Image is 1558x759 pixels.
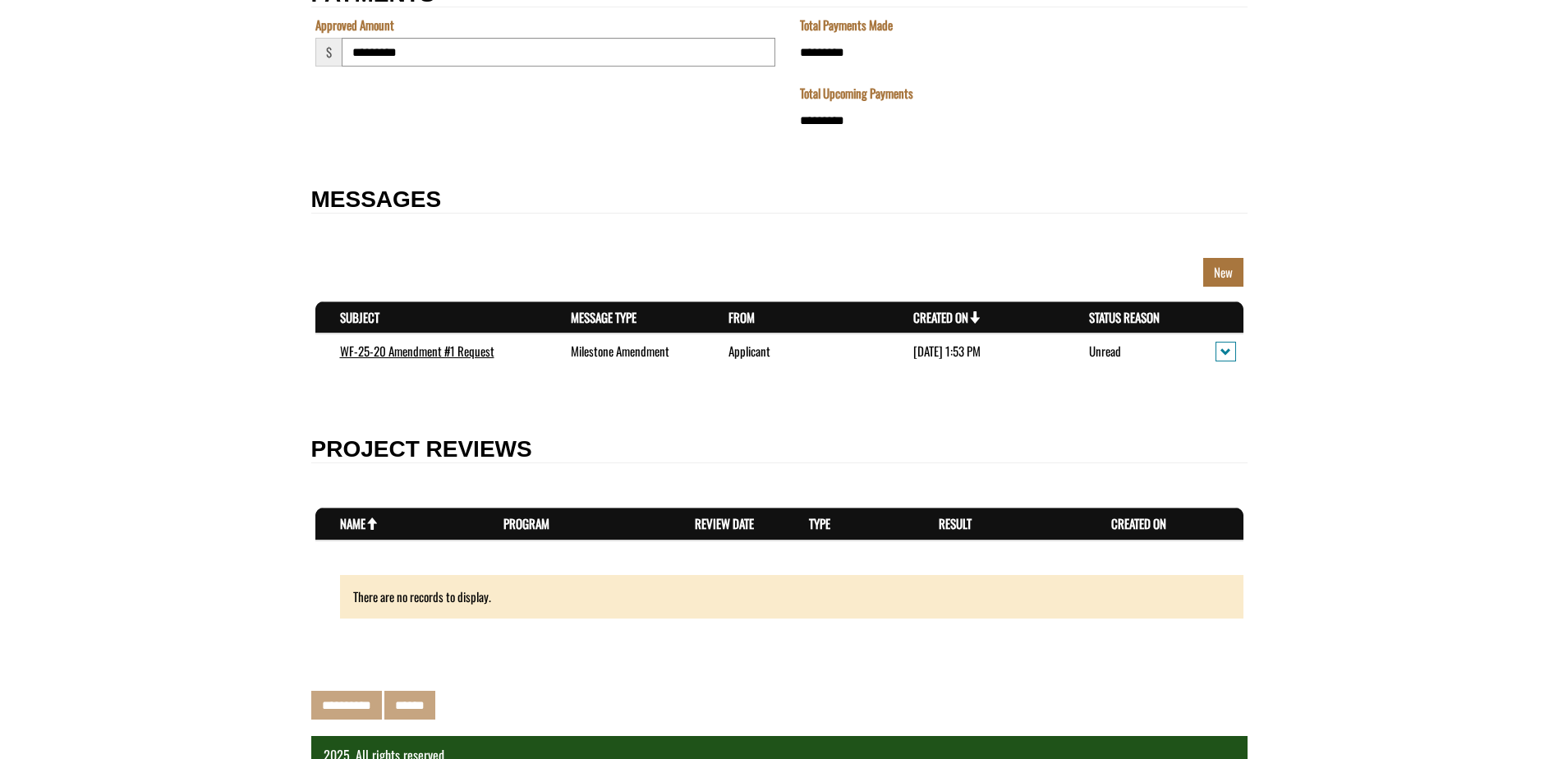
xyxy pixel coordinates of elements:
th: Actions [1211,508,1243,540]
div: There are no records to display. [340,575,1243,619]
fieldset: Section [796,16,1248,154]
a: FRIP Final Report - Template.docx [4,75,152,93]
td: action menu [1191,333,1243,368]
a: Result [939,514,972,532]
h2: MESSAGES [311,187,1248,214]
th: Actions [1191,302,1243,334]
a: FRIP Progress Report - Template .docx [4,19,173,37]
a: From [728,308,755,326]
time: [DATE] 1:53 PM [913,342,981,360]
div: There are no records to display. [315,575,1243,619]
td: Unread [1064,333,1191,368]
span: $ [315,38,342,67]
div: --- [4,131,16,149]
a: New [1203,258,1243,287]
fieldset: Section [311,16,779,85]
fieldset: MESSAGES [311,222,1248,403]
a: Message Type [571,308,637,326]
a: WF-25-20 Amendment #1 Request [340,342,494,360]
label: Final Reporting Template File [4,56,131,73]
a: Status Reason [1089,308,1160,326]
td: Applicant [704,333,889,368]
td: Milestone Amendment [546,333,705,368]
a: Created On [913,308,981,326]
fieldset: Section [311,472,1248,654]
td: 9/16/2025 1:53 PM [889,333,1064,368]
td: WF-25-20 Amendment #1 Request [315,333,546,368]
label: Total Payments Made [800,16,893,34]
a: Type [809,514,830,532]
a: Name [340,514,378,532]
button: action menu [1216,342,1236,362]
h2: PROJECT REVIEWS [311,437,1248,463]
label: Approved Amount [315,16,394,34]
label: Total Upcoming Payments [800,85,913,102]
label: File field for users to download amendment request template [4,112,97,129]
a: Program [503,514,549,532]
a: Created On [1111,514,1166,532]
a: Review Date [695,514,754,532]
a: Subject [340,308,379,326]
